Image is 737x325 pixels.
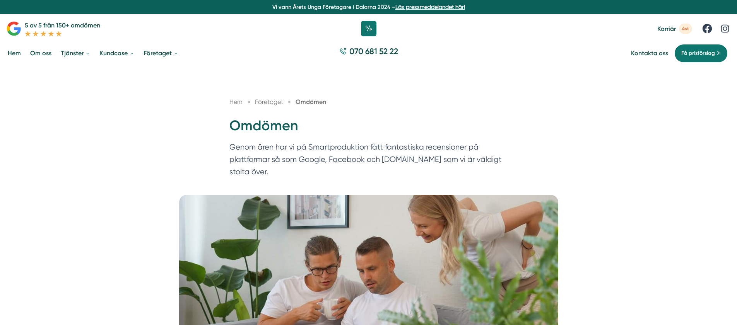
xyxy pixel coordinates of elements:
[247,97,250,107] span: »
[657,25,676,32] span: Karriär
[98,43,136,63] a: Kundcase
[336,46,401,61] a: 070 681 52 22
[59,43,92,63] a: Tjänster
[631,49,668,57] a: Kontakta oss
[25,20,100,30] p: 5 av 5 från 150+ omdömen
[229,141,508,181] p: Genom åren har vi på Smartproduktion fått fantastiska recensioner på plattformar så som Google, F...
[296,98,326,105] a: Omdömen
[29,43,53,63] a: Om oss
[255,98,283,105] span: Företaget
[674,44,728,63] a: Få prisförslag
[229,116,508,141] h1: Omdömen
[229,97,508,107] nav: Breadcrumb
[681,49,715,58] span: Få prisförslag
[395,4,465,10] a: Läs pressmeddelandet här!
[255,98,285,105] a: Företaget
[679,24,692,34] span: 4st
[229,98,243,105] a: Hem
[349,46,398,57] span: 070 681 52 22
[3,3,734,11] p: Vi vann Årets Unga Företagare i Dalarna 2024 –
[657,24,692,34] a: Karriär 4st
[142,43,180,63] a: Företaget
[6,43,22,63] a: Hem
[288,97,291,107] span: »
